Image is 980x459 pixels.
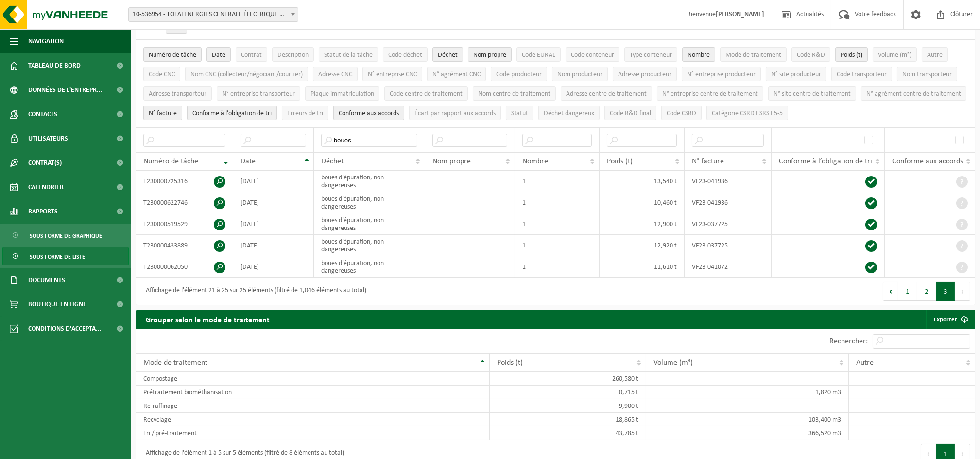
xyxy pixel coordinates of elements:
span: Type conteneur [630,52,672,59]
button: Nom transporteurNom transporteur: Activate to sort [897,67,957,81]
td: boues d'épuration, non dangereuses [314,171,426,192]
span: Code EURAL [522,52,555,59]
span: N° facture [149,110,177,117]
button: 2 [917,282,936,301]
span: 10-536954 - TOTALENERGIES CENTRALE ÉLECTRIQUE MARCHIENNE-AU-PONT - MARCHIENNE-AU-PONT [128,7,298,22]
span: Déchet [438,52,458,59]
button: N° entreprise transporteurN° entreprise transporteur: Activate to sort [217,86,300,101]
td: 1 [515,171,600,192]
span: Conforme à l’obligation de tri [779,158,872,165]
span: Poids (t) [497,359,523,367]
button: Mode de traitementMode de traitement: Activate to sort [720,47,787,62]
button: Code CNCCode CNC: Activate to sort [143,67,180,81]
span: Volume (m³) [653,359,693,367]
span: Contrat(s) [28,151,62,175]
button: Code transporteurCode transporteur: Activate to sort [831,67,892,81]
button: Statut de la tâcheStatut de la tâche: Activate to sort [319,47,378,62]
span: Numéro de tâche [149,52,196,59]
td: 260,580 t [490,372,646,386]
span: Nom producteur [557,71,602,78]
td: T230000519529 [136,213,233,235]
span: Sous forme de liste [30,247,85,266]
button: 3 [936,282,955,301]
button: Conforme à l’obligation de tri : Activate to sort [187,106,277,120]
span: N° agrément centre de traitement [866,90,961,98]
span: Volume (m³) [878,52,911,59]
span: N° entreprise producteur [687,71,756,78]
span: Contacts [28,102,57,126]
td: T230000062050 [136,256,233,278]
span: Code conteneur [571,52,614,59]
button: Poids (t)Poids (t): Activate to sort [835,47,868,62]
td: 103,400 m3 [646,413,848,426]
td: boues d'épuration, non dangereuses [314,256,426,278]
span: Autre [856,359,874,367]
td: VF23-041936 [685,192,772,213]
button: Nom propreNom propre: Activate to sort [468,47,512,62]
label: Rechercher: [829,338,868,346]
button: Déchet dangereux : Activate to sort [538,106,600,120]
td: [DATE] [233,192,314,213]
td: 0,715 t [490,386,646,399]
button: Écart par rapport aux accordsÉcart par rapport aux accords: Activate to sort [409,106,501,120]
label: Afficher éléments [141,22,221,30]
span: N° agrément CNC [432,71,481,78]
button: Adresse centre de traitementAdresse centre de traitement: Activate to sort [561,86,652,101]
button: 1 [898,282,917,301]
span: Description [277,52,309,59]
button: ContratContrat: Activate to sort [236,47,267,62]
button: Nom producteurNom producteur: Activate to sort [552,67,608,81]
button: Code EURALCode EURAL: Activate to sort [516,47,561,62]
button: Conforme aux accords : Activate to sort [333,106,404,120]
td: 9,900 t [490,399,646,413]
button: N° site producteurN° site producteur : Activate to sort [766,67,826,81]
td: 1,820 m3 [646,386,848,399]
td: boues d'épuration, non dangereuses [314,213,426,235]
td: boues d'épuration, non dangereuses [314,235,426,256]
td: Compostage [136,372,490,386]
span: Statut [511,110,528,117]
span: Plaque immatriculation [310,90,374,98]
td: [DATE] [233,213,314,235]
span: Nom centre de traitement [478,90,550,98]
span: Boutique en ligne [28,292,86,317]
span: Code centre de traitement [390,90,463,98]
td: 13,540 t [600,171,685,192]
span: Conforme aux accords [892,158,963,165]
span: Numéro de tâche [143,158,198,165]
span: Code CNC [149,71,175,78]
td: Recyclage [136,413,490,426]
td: 10,460 t [600,192,685,213]
button: N° agrément centre de traitementN° agrément centre de traitement: Activate to sort [861,86,966,101]
td: Tri / pré-traitement [136,426,490,440]
span: N° site centre de traitement [774,90,851,98]
button: N° entreprise producteurN° entreprise producteur: Activate to sort [682,67,761,81]
td: boues d'épuration, non dangereuses [314,192,426,213]
span: Écart par rapport aux accords [414,110,496,117]
a: Sous forme de liste [2,247,129,265]
span: Nom propre [473,52,506,59]
td: VF23-041072 [685,256,772,278]
button: Type conteneurType conteneur: Activate to sort [624,47,677,62]
span: Contrat [241,52,262,59]
button: DéchetDéchet: Activate to sort [432,47,463,62]
button: Code CSRDCode CSRD: Activate to sort [661,106,702,120]
button: Nom centre de traitementNom centre de traitement: Activate to sort [473,86,556,101]
span: Poids (t) [841,52,862,59]
span: Mode de traitement [143,359,207,367]
td: VF23-037725 [685,213,772,235]
button: Code centre de traitementCode centre de traitement: Activate to sort [384,86,468,101]
span: Poids (t) [607,158,633,165]
button: DescriptionDescription: Activate to sort [272,47,314,62]
a: Exporter [926,310,974,329]
td: 1 [515,256,600,278]
a: Sous forme de graphique [2,226,129,245]
span: N° entreprise transporteur [222,90,295,98]
span: Adresse CNC [318,71,352,78]
td: T230000622746 [136,192,233,213]
span: N° site producteur [771,71,821,78]
td: VF23-041936 [685,171,772,192]
button: N° factureN° facture: Activate to sort [143,106,182,120]
strong: [PERSON_NAME] [716,11,764,18]
h2: Grouper selon le mode de traitement [136,310,279,329]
